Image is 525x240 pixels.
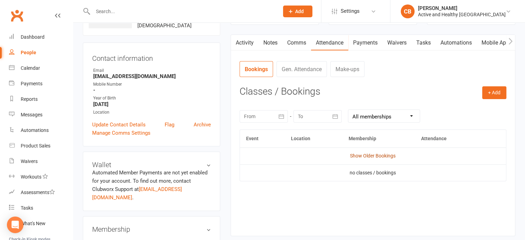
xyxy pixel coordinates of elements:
[93,67,211,74] div: Email
[283,6,312,17] button: Add
[276,61,327,77] a: Gen. Attendance
[240,130,285,147] th: Event
[92,225,211,233] h3: Membership
[350,153,396,159] a: Show Older Bookings
[7,217,23,233] div: Open Intercom Messenger
[21,112,42,117] div: Messages
[330,61,364,77] a: Make-ups
[194,121,211,129] a: Archive
[21,143,50,148] div: Product Sales
[382,35,411,51] a: Waivers
[9,29,73,45] a: Dashboard
[348,35,382,51] a: Payments
[9,123,73,138] a: Automations
[165,121,174,129] a: Flag
[411,35,436,51] a: Tasks
[9,138,73,154] a: Product Sales
[418,11,506,18] div: Active and Healthy [GEOGRAPHIC_DATA]
[93,73,211,79] strong: [EMAIL_ADDRESS][DOMAIN_NAME]
[21,34,45,40] div: Dashboard
[477,35,514,51] a: Mobile App
[9,92,73,107] a: Reports
[92,186,182,201] a: [EMAIL_ADDRESS][DOMAIN_NAME]
[240,86,506,97] h3: Classes / Bookings
[342,130,415,147] th: Membership
[9,45,73,60] a: People
[21,127,49,133] div: Automations
[21,81,42,86] div: Payments
[295,9,304,14] span: Add
[285,130,342,147] th: Location
[93,109,211,116] div: Location
[21,159,38,164] div: Waivers
[92,161,211,169] h3: Wallet
[415,130,484,147] th: Attendance
[92,52,211,62] h3: Contact information
[91,7,274,16] input: Search...
[9,76,73,92] a: Payments
[9,154,73,169] a: Waivers
[93,81,211,88] div: Mobile Number
[311,35,348,51] a: Attendance
[21,50,36,55] div: People
[282,35,311,51] a: Comms
[482,86,506,99] button: + Add
[21,205,33,211] div: Tasks
[137,22,192,29] span: [DEMOGRAPHIC_DATA]
[436,35,477,51] a: Automations
[418,5,506,11] div: [PERSON_NAME]
[93,101,211,107] strong: [DATE]
[9,60,73,76] a: Calendar
[9,169,73,185] a: Workouts
[240,61,273,77] a: Bookings
[9,185,73,200] a: Assessments
[92,129,150,137] a: Manage Comms Settings
[9,200,73,216] a: Tasks
[240,164,506,181] td: no classes / bookings
[259,35,282,51] a: Notes
[92,170,207,201] no-payment-system: Automated Member Payments are not yet enabled for your account. To find out more, contact Clubwor...
[21,96,38,102] div: Reports
[8,7,26,24] a: Clubworx
[341,3,360,19] span: Settings
[401,4,415,18] div: CB
[21,174,41,180] div: Workouts
[231,35,259,51] a: Activity
[21,221,46,226] div: What's New
[92,121,146,129] a: Update Contact Details
[9,216,73,231] a: What's New
[93,87,211,93] strong: -
[93,95,211,102] div: Year of Birth
[21,65,40,71] div: Calendar
[21,190,55,195] div: Assessments
[9,107,73,123] a: Messages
